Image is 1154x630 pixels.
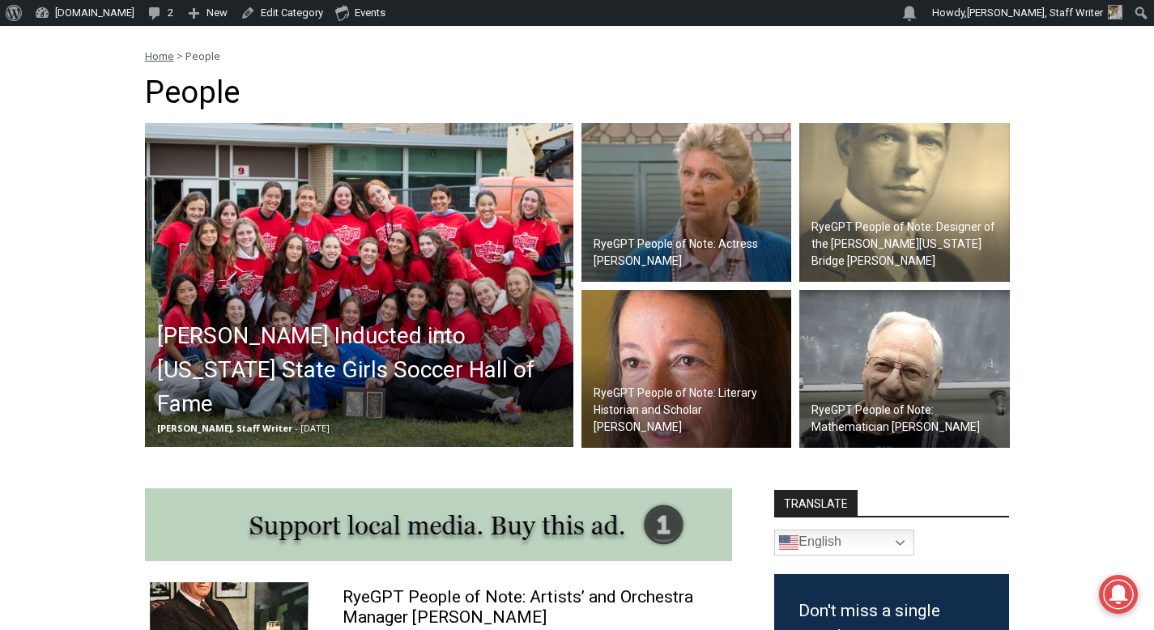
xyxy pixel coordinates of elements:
[13,163,207,200] h4: [PERSON_NAME] Read Sanctuary Fall Fest: [DATE]
[1108,5,1122,19] img: (PHOTO: MyRye.com Summer 2023 intern Beatrice Larzul.)
[811,402,1006,436] h2: RyeGPT People of Note: Mathematician [PERSON_NAME]
[1,161,234,202] a: [PERSON_NAME] Read Sanctuary Fall Fest: [DATE]
[1,163,163,202] a: Open Tues. - Sun. [PHONE_NUMBER]
[145,488,732,561] img: support local media, buy this ad
[409,1,765,157] div: "We would have speakers with experience in local journalism speak to us about their experiences a...
[424,161,751,198] span: Intern @ [DOMAIN_NAME]
[799,123,1010,282] a: RyeGPT People of Note: Designer of the [PERSON_NAME][US_STATE] Bridge [PERSON_NAME]
[967,6,1103,19] span: [PERSON_NAME], Staff Writer
[169,153,177,169] div: 6
[799,123,1010,282] img: (PHOTO: Othmar Ammann, age 43 years, at time of opening of George Washington Bridge (1932). Publi...
[774,490,858,516] strong: TRANSLATE
[177,49,183,63] span: >
[145,74,1010,112] h1: People
[779,533,798,552] img: en
[581,290,792,449] img: (PHOTO: Debora Shuger at Griff Farm, England in 2006. Public Domain.)
[594,385,788,436] h2: RyeGPT People of Note: Literary Historian and Scholar [PERSON_NAME]
[145,123,573,447] img: (PHOTO: The 2025 Rye Girls Soccer Team surrounding Head Coach Rich Savage after his induction int...
[189,153,196,169] div: 6
[145,123,573,447] a: [PERSON_NAME] Inducted into [US_STATE] State Girls Soccer Hall of Fame [PERSON_NAME], Staff Write...
[581,290,792,449] a: RyeGPT People of Note: Literary Historian and Scholar [PERSON_NAME]
[300,422,330,434] span: [DATE]
[594,236,788,270] h2: RyeGPT People of Note: Actress [PERSON_NAME]
[581,123,792,282] a: RyeGPT People of Note: Actress [PERSON_NAME]
[799,290,1010,449] img: (PHOTO: Interview of Alan Hoffman at IBM Watson Research Center, Yorktown Heights, NY, by Irv Lus...
[774,530,914,556] a: English
[799,290,1010,449] a: RyeGPT People of Note: Mathematician [PERSON_NAME]
[295,422,298,434] span: -
[145,48,1010,64] nav: Breadcrumbs
[5,167,159,228] span: Open Tues. - Sun. [PHONE_NUMBER]
[185,49,220,63] span: People
[390,157,785,202] a: Intern @ [DOMAIN_NAME]
[166,101,230,194] div: "[PERSON_NAME]'s draw is the fine variety of pristine raw fish kept on hand"
[181,153,185,169] div: /
[343,587,693,627] a: RyeGPT People of Note: Artists’ and Orchestra Manager [PERSON_NAME]
[811,219,1006,270] h2: RyeGPT People of Note: Designer of the [PERSON_NAME][US_STATE] Bridge [PERSON_NAME]
[169,45,226,149] div: Two by Two Animal Haven & The Nature Company: The Wild World of Animals
[157,422,292,434] span: [PERSON_NAME], Staff Writer
[145,49,174,63] a: Home
[581,123,792,282] img: (PHOTO: Sheridan in an episode of ALF. Public Domain.)
[157,319,569,421] h2: [PERSON_NAME] Inducted into [US_STATE] State Girls Soccer Hall of Fame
